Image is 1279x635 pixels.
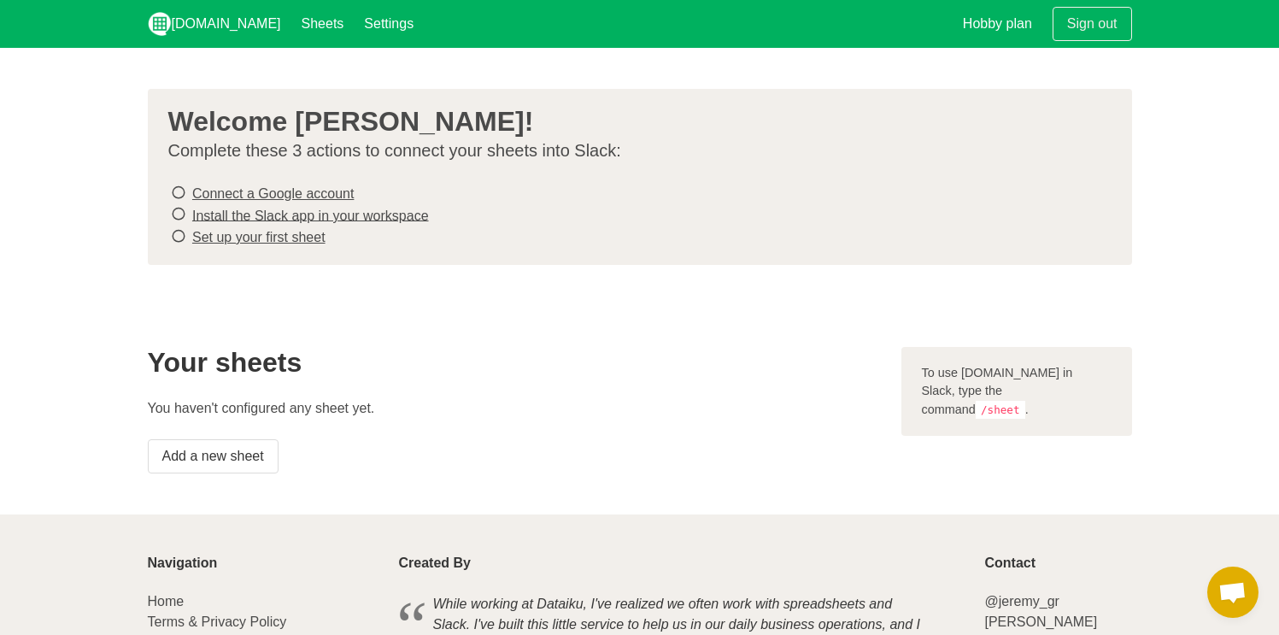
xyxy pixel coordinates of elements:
p: Contact [984,556,1131,571]
a: Terms & Privacy Policy [148,614,287,629]
a: Add a new sheet [148,439,279,473]
a: Connect a Google account [192,186,354,201]
p: Complete these 3 actions to connect your sheets into Slack: [168,140,1098,162]
p: Created By [399,556,965,571]
p: Navigation [148,556,378,571]
div: Open chat [1207,567,1258,618]
h2: Your sheets [148,347,881,378]
h3: Welcome [PERSON_NAME]! [168,106,1098,137]
a: Install the Slack app in your workspace [192,208,429,222]
img: logo_v2_white.png [148,12,172,36]
div: To use [DOMAIN_NAME] in Slack, type the command . [901,347,1132,437]
a: Home [148,594,185,609]
a: Sign out [1053,7,1132,41]
a: Set up your first sheet [192,230,326,244]
a: @jeremy_gr [984,594,1059,609]
p: You haven't configured any sheet yet. [148,398,881,419]
code: /sheet [976,401,1025,419]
